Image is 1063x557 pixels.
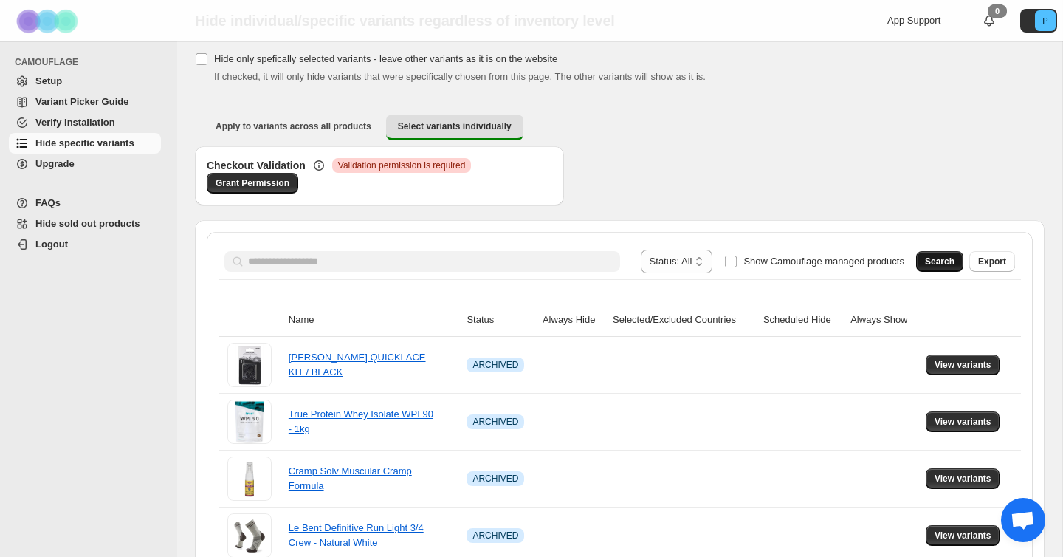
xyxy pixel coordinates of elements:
[472,416,518,428] span: ARCHIVED
[9,154,161,174] a: Upgrade
[35,137,134,148] span: Hide specific variants
[925,256,954,267] span: Search
[227,343,272,387] img: SALOMON QUICKLACE KIT / BLACK
[289,465,412,491] a: Cramp Solv Muscular Cramp Formula
[216,120,371,132] span: Apply to variants across all products
[916,251,963,272] button: Search
[462,304,538,337] th: Status
[926,468,1000,489] button: View variants
[35,218,140,229] span: Hide sold out products
[35,239,68,250] span: Logout
[284,304,463,337] th: Name
[35,197,61,208] span: FAQs
[935,530,991,541] span: View variants
[338,160,466,171] span: Validation permission is required
[289,409,433,434] a: True Protein Whey Isolate WPI 90 - 1kg
[12,1,86,41] img: Camouflage
[935,473,991,485] span: View variants
[9,92,161,112] a: Variant Picker Guide
[926,355,1000,375] button: View variants
[216,177,289,189] span: Grant Permission
[9,193,161,213] a: FAQs
[9,213,161,234] a: Hide sold out products
[15,56,167,68] span: CAMOUFLAGE
[988,4,1007,18] div: 0
[538,304,608,337] th: Always Hide
[969,251,1015,272] button: Export
[207,158,306,173] h3: Checkout Validation
[398,120,512,132] span: Select variants individually
[386,115,523,140] button: Select variants individually
[887,15,940,26] span: App Support
[935,359,991,371] span: View variants
[207,173,298,194] a: Grant Permission
[9,133,161,154] a: Hide specific variants
[214,71,706,82] span: If checked, it will only hide variants that were specifically chosen from this page. The other va...
[759,304,846,337] th: Scheduled Hide
[846,304,921,337] th: Always Show
[472,530,518,541] span: ARCHIVED
[608,304,759,337] th: Selected/Excluded Countries
[227,457,272,501] img: Cramp Solv Muscular Cramp Formula
[214,53,557,64] span: Hide only spefically selected variants - leave other variants as it is on the website
[926,525,1000,546] button: View variants
[9,234,161,255] a: Logout
[926,411,1000,432] button: View variants
[35,158,75,169] span: Upgrade
[35,117,115,128] span: Verify Installation
[472,359,518,371] span: ARCHIVED
[1001,498,1045,542] div: Open chat
[9,71,161,92] a: Setup
[9,112,161,133] a: Verify Installation
[289,522,424,548] a: Le Bent Definitive Run Light 3/4 Crew - Natural White
[1020,9,1057,33] button: Avatar with initials P
[289,352,426,377] a: [PERSON_NAME] QUICKLACE KIT / BLACK
[1042,16,1047,25] text: P
[472,473,518,485] span: ARCHIVED
[35,75,62,86] span: Setup
[204,115,383,138] button: Apply to variants across all products
[978,256,1006,267] span: Export
[935,416,991,428] span: View variants
[982,13,997,28] a: 0
[227,400,272,444] img: True Protein Whey Isolate WPI 90 - 1kg
[35,96,128,107] span: Variant Picker Guide
[743,256,904,267] span: Show Camouflage managed products
[1035,10,1056,31] span: Avatar with initials P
